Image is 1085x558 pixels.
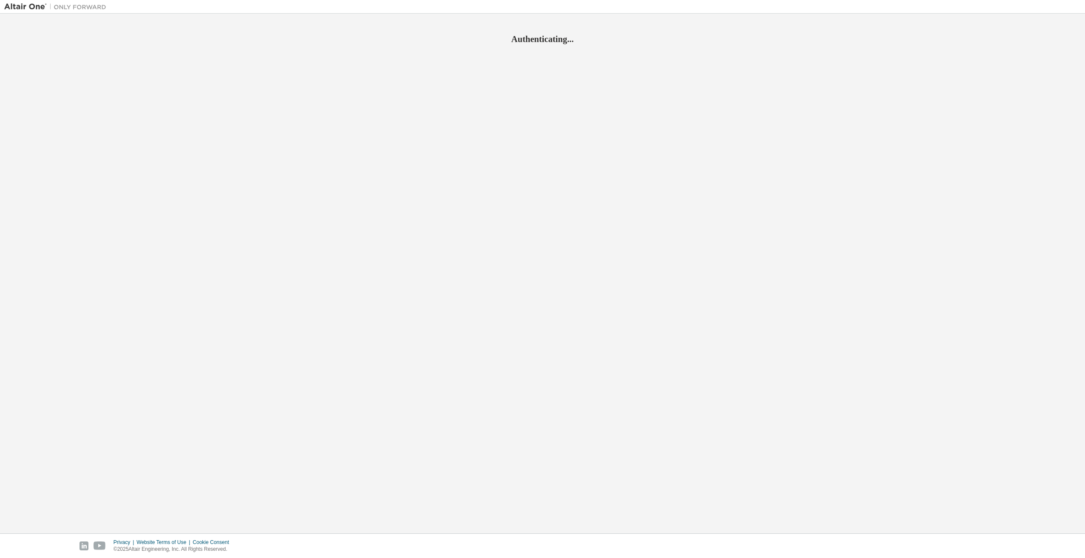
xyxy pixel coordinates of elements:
[94,541,106,550] img: youtube.svg
[136,539,193,546] div: Website Terms of Use
[114,539,136,546] div: Privacy
[4,3,111,11] img: Altair One
[193,539,234,546] div: Cookie Consent
[114,546,234,553] p: © 2025 Altair Engineering, Inc. All Rights Reserved.
[4,34,1081,45] h2: Authenticating...
[80,541,88,550] img: linkedin.svg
